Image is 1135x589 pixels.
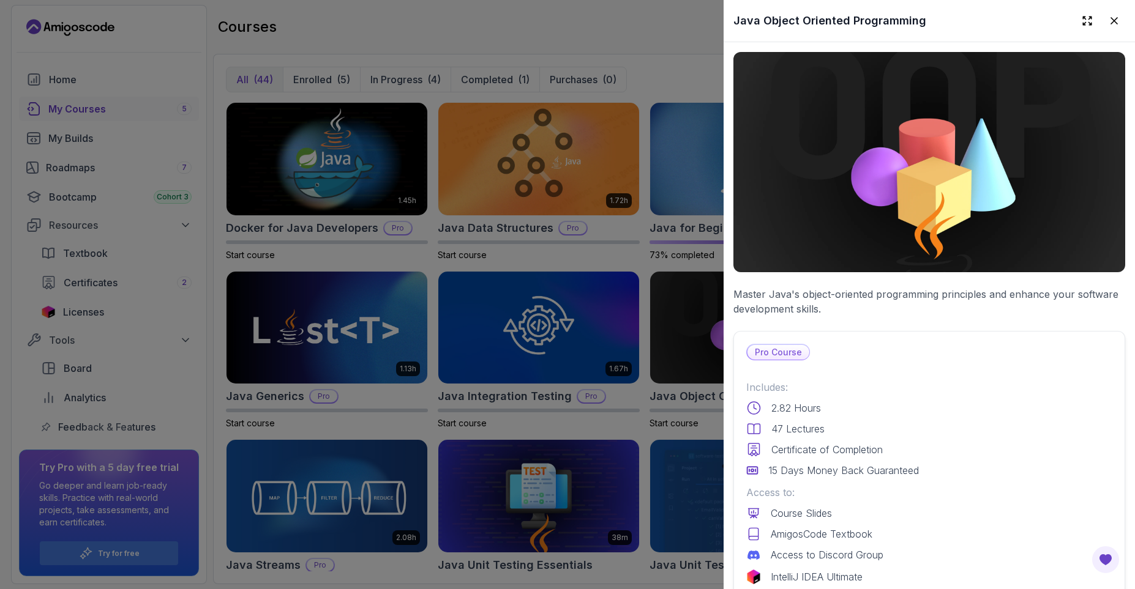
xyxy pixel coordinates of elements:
[733,287,1125,316] p: Master Java's object-oriented programming principles and enhance your software development skills.
[771,527,872,541] p: AmigosCode Textbook
[733,12,926,29] h2: Java Object Oriented Programming
[1076,10,1098,32] button: Expand drawer
[771,547,883,562] p: Access to Discord Group
[1091,545,1120,574] button: Open Feedback Button
[746,569,761,584] img: jetbrains logo
[771,401,821,415] p: 2.82 Hours
[733,52,1125,272] img: java-object-oriented-programming_thumbnail
[771,506,832,520] p: Course Slides
[771,421,825,436] p: 47 Lectures
[746,380,1112,395] p: Includes:
[768,463,919,478] p: 15 Days Money Back Guaranteed
[746,485,1112,500] p: Access to:
[771,442,883,457] p: Certificate of Completion
[771,569,863,584] p: IntelliJ IDEA Ultimate
[747,345,809,360] p: Pro Course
